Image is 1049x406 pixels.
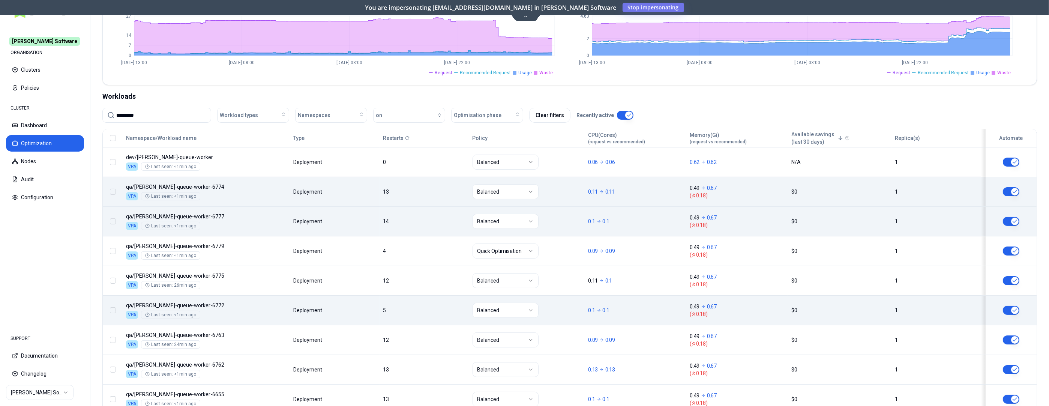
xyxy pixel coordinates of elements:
[893,70,910,76] span: Request
[895,336,978,344] div: 1
[373,108,445,123] button: on
[229,60,255,65] tspan: [DATE] 08:00
[690,362,699,370] p: 0.49
[895,188,978,195] div: 1
[707,244,717,251] p: 0.67
[145,312,196,318] div: Last seen: <1min ago
[690,139,747,145] span: (request vs recommended)
[383,336,466,344] div: 12
[579,60,605,65] tspan: [DATE] 13:00
[293,277,323,284] div: Deployment
[918,70,969,76] span: Recommended Request
[895,366,978,373] div: 1
[126,370,138,378] div: VPA
[145,193,196,199] div: Last seen: <1min ago
[687,60,713,65] tspan: [DATE] 08:00
[791,218,888,225] div: $0
[707,184,717,192] p: 0.67
[587,36,589,41] tspan: 2
[293,336,323,344] div: Deployment
[902,60,928,65] tspan: [DATE] 22:00
[690,281,785,288] span: ( 0.18 )
[707,392,717,399] p: 0.67
[217,108,289,123] button: Workload types
[588,307,595,314] p: 0.1
[451,108,523,123] button: Optimisation phase
[690,303,699,310] p: 0.49
[895,218,978,225] div: 1
[293,218,323,225] div: Deployment
[580,14,589,19] tspan: 4.63
[383,366,466,373] div: 13
[145,223,196,229] div: Last seen: <1min ago
[6,189,84,206] button: Configuration
[707,214,717,221] p: 0.67
[473,134,582,142] div: Policy
[126,272,270,280] p: alfred-queue-worker-6775
[126,33,132,38] tspan: 14
[539,70,553,76] span: Waste
[791,158,888,166] div: N/A
[690,273,699,281] p: 0.49
[293,131,305,146] button: Type
[126,14,131,19] tspan: 27
[126,331,270,339] p: alfred-queue-worker-6763
[6,45,84,60] div: ORGANISATION
[6,171,84,188] button: Audit
[588,336,598,344] p: 0.09
[690,392,699,399] p: 0.49
[145,371,196,377] div: Last seen: <1min ago
[690,251,785,259] span: ( 0.18 )
[6,62,84,78] button: Clusters
[707,273,717,281] p: 0.67
[6,117,84,134] button: Dashboard
[6,135,84,152] button: Optimization
[605,158,615,166] p: 0.06
[126,302,270,309] p: alfred-queue-worker-6772
[791,366,888,373] div: $0
[588,277,598,284] p: 0.11
[145,164,196,170] div: Last seen: <1min ago
[383,134,404,142] p: Restarts
[895,131,920,146] button: Replica(s)
[605,188,615,195] p: 0.11
[145,341,196,347] div: Last seen: 24min ago
[126,131,197,146] button: Namespace/Workload name
[293,188,323,195] div: Deployment
[605,277,612,284] p: 0.1
[383,247,466,255] div: 4
[126,183,270,191] p: alfred-queue-worker-6774
[576,111,614,119] p: Recently active
[6,331,84,346] div: SUPPORT
[126,311,138,319] div: VPA
[293,395,323,403] div: Deployment
[6,80,84,96] button: Policies
[605,247,615,255] p: 0.09
[126,192,138,200] div: VPA
[997,70,1011,76] span: Waste
[895,395,978,403] div: 1
[791,336,888,344] div: $0
[295,108,367,123] button: Namespaces
[588,188,598,195] p: 0.11
[9,37,80,46] span: [PERSON_NAME] Software
[707,332,717,340] p: 0.67
[383,188,466,195] div: 13
[707,303,717,310] p: 0.67
[690,244,699,251] p: 0.49
[707,362,717,370] p: 0.67
[690,131,747,146] button: Memory(Gi)(request vs recommended)
[690,192,785,199] span: ( 0.18 )
[293,158,323,166] div: Deployment
[383,158,466,166] div: 0
[791,307,888,314] div: $0
[518,70,532,76] span: Usage
[690,221,785,229] span: ( 0.18 )
[220,111,258,119] span: Workload types
[791,188,888,195] div: $0
[129,43,131,48] tspan: 7
[588,218,595,225] p: 0.1
[690,131,747,145] div: Memory(Gi)
[791,131,843,146] button: Available savings(last 30 days)
[383,277,466,284] div: 12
